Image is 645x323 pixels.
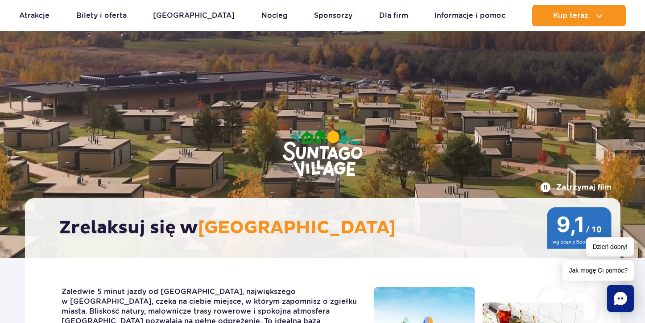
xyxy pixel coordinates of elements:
[540,182,612,193] button: Zatrzymaj film
[247,94,398,213] img: Suntago Village
[198,217,396,239] span: [GEOGRAPHIC_DATA]
[59,217,595,239] h2: Zrelaksuj się w
[607,285,634,312] div: Chat
[379,5,408,26] a: Dla firm
[532,5,626,26] button: Kup teraz
[553,12,588,20] span: Kup teraz
[547,207,612,249] img: 9,1/10 wg ocen z Booking.com
[562,260,634,281] span: Jak mogę Ci pomóc?
[19,5,50,26] a: Atrakcje
[261,5,288,26] a: Nocleg
[586,237,634,257] span: Dzień dobry!
[314,5,352,26] a: Sponsorzy
[153,5,235,26] a: [GEOGRAPHIC_DATA]
[434,5,505,26] a: Informacje i pomoc
[76,5,127,26] a: Bilety i oferta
